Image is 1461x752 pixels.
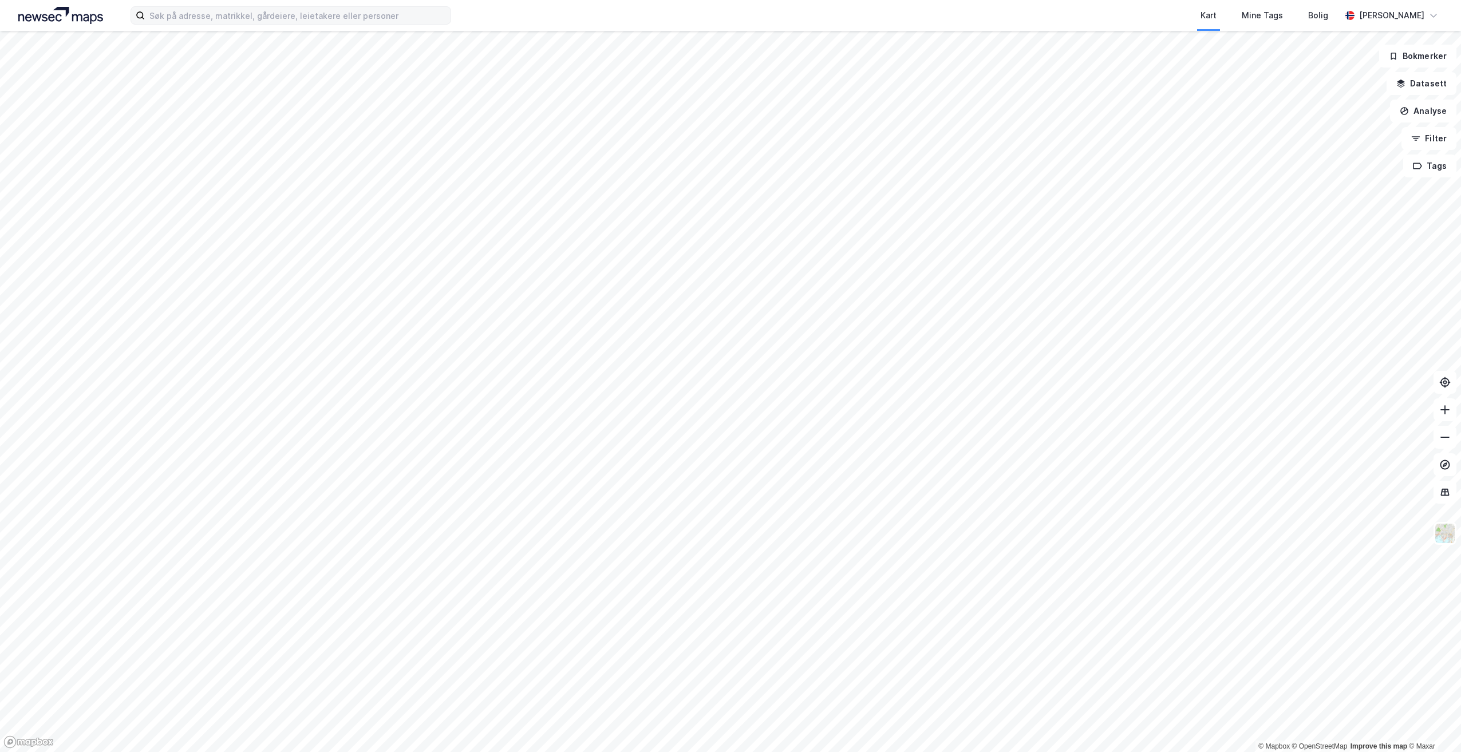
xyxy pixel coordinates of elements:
[1308,9,1328,22] div: Bolig
[1258,742,1290,750] a: Mapbox
[1359,9,1424,22] div: [PERSON_NAME]
[3,735,54,749] a: Mapbox homepage
[1387,72,1456,95] button: Datasett
[145,7,451,24] input: Søk på adresse, matrikkel, gårdeiere, leietakere eller personer
[1401,127,1456,150] button: Filter
[1201,9,1217,22] div: Kart
[1390,100,1456,122] button: Analyse
[18,7,103,24] img: logo.a4113a55bc3d86da70a041830d287a7e.svg
[1292,742,1348,750] a: OpenStreetMap
[1404,697,1461,752] div: Kontrollprogram for chat
[1379,45,1456,68] button: Bokmerker
[1242,9,1283,22] div: Mine Tags
[1403,155,1456,177] button: Tags
[1404,697,1461,752] iframe: Chat Widget
[1351,742,1407,750] a: Improve this map
[1434,523,1456,544] img: Z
